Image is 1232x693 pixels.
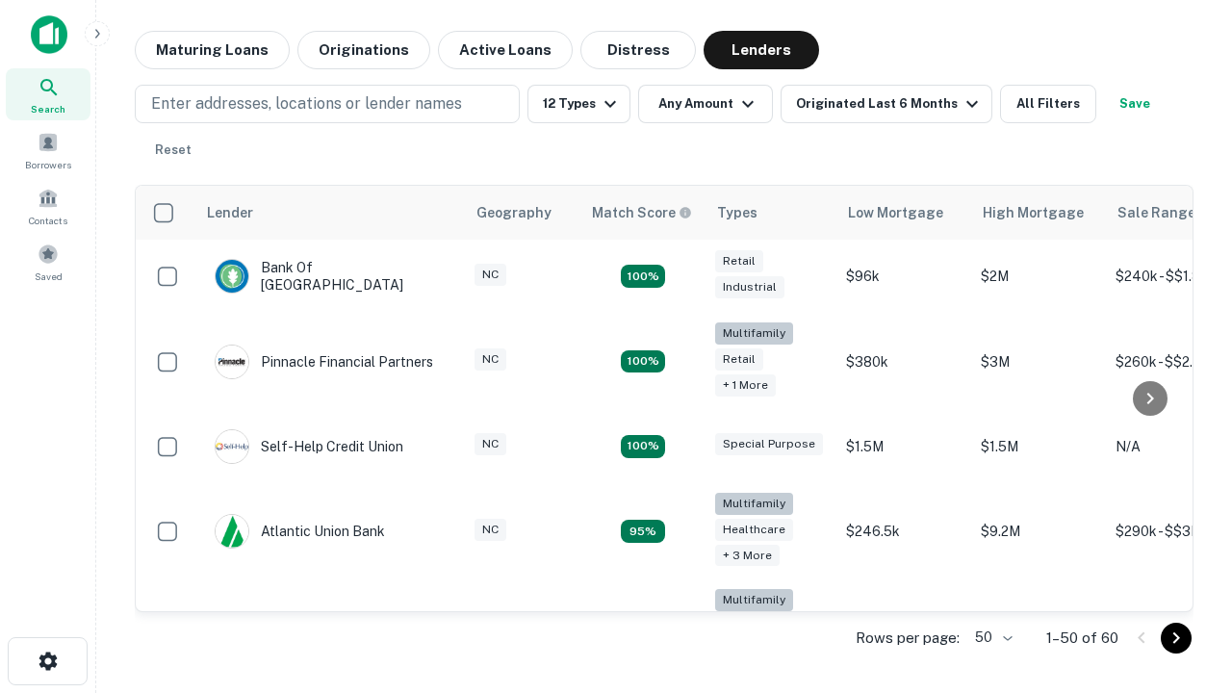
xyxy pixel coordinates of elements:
div: NC [475,519,506,541]
button: Reset [142,131,204,169]
div: Retail [715,348,763,371]
span: Contacts [29,213,67,228]
p: 1–50 of 60 [1046,627,1118,650]
div: Geography [476,201,552,224]
button: Save your search to get updates of matches that match your search criteria. [1104,85,1166,123]
div: Industrial [715,276,784,298]
div: 50 [967,624,1015,652]
div: Sale Range [1117,201,1195,224]
div: Lender [207,201,253,224]
td: $3M [971,313,1106,410]
th: Low Mortgage [836,186,971,240]
button: Enter addresses, locations or lender names [135,85,520,123]
div: NC [475,264,506,286]
th: Geography [465,186,580,240]
div: Retail [715,250,763,272]
button: Any Amount [638,85,773,123]
span: Search [31,101,65,116]
div: + 1 more [715,374,776,397]
img: picture [216,515,248,548]
div: High Mortgage [983,201,1084,224]
div: Special Purpose [715,433,823,455]
div: Originated Last 6 Months [796,92,984,115]
h6: Match Score [592,202,688,223]
div: Types [717,201,757,224]
div: Bank Of [GEOGRAPHIC_DATA] [215,259,446,294]
div: Matching Properties: 11, hasApolloMatch: undefined [621,435,665,458]
span: Saved [35,269,63,284]
button: Active Loans [438,31,573,69]
td: $96k [836,240,971,313]
th: High Mortgage [971,186,1106,240]
td: $1.5M [971,410,1106,483]
a: Borrowers [6,124,90,176]
button: 12 Types [527,85,630,123]
button: Maturing Loans [135,31,290,69]
td: $1.5M [836,410,971,483]
button: All Filters [1000,85,1096,123]
th: Lender [195,186,465,240]
button: Lenders [704,31,819,69]
div: NC [475,348,506,371]
a: Saved [6,236,90,288]
button: Originations [297,31,430,69]
div: The Fidelity Bank [215,611,371,646]
div: Healthcare [715,519,793,541]
iframe: Chat Widget [1136,539,1232,631]
div: Self-help Credit Union [215,429,403,464]
div: Matching Properties: 17, hasApolloMatch: undefined [621,350,665,373]
div: Matching Properties: 15, hasApolloMatch: undefined [621,265,665,288]
div: NC [475,433,506,455]
button: Distress [580,31,696,69]
div: + 3 more [715,545,780,567]
img: picture [216,430,248,463]
p: Rows per page: [856,627,960,650]
p: Enter addresses, locations or lender names [151,92,462,115]
img: capitalize-icon.png [31,15,67,54]
div: Low Mortgage [848,201,943,224]
button: Originated Last 6 Months [781,85,992,123]
td: $9.2M [971,483,1106,580]
div: Atlantic Union Bank [215,514,385,549]
th: Types [706,186,836,240]
td: $380k [836,313,971,410]
div: Multifamily [715,322,793,345]
td: $3.2M [971,579,1106,677]
td: $246k [836,579,971,677]
button: Go to next page [1161,623,1192,654]
div: Matching Properties: 9, hasApolloMatch: undefined [621,520,665,543]
a: Contacts [6,180,90,232]
div: Multifamily [715,493,793,515]
img: picture [216,260,248,293]
td: $2M [971,240,1106,313]
img: picture [216,346,248,378]
div: Capitalize uses an advanced AI algorithm to match your search with the best lender. The match sco... [592,202,692,223]
a: Search [6,68,90,120]
div: Multifamily [715,589,793,611]
th: Capitalize uses an advanced AI algorithm to match your search with the best lender. The match sco... [580,186,706,240]
div: Pinnacle Financial Partners [215,345,433,379]
span: Borrowers [25,157,71,172]
td: $246.5k [836,483,971,580]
